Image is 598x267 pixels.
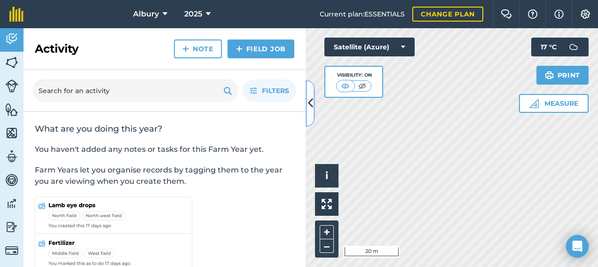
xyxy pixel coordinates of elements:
a: Change plan [412,7,483,22]
img: fieldmargin Logo [9,7,24,22]
img: svg+xml;base64,PHN2ZyB4bWxucz0iaHR0cDovL3d3dy53My5vcmcvMjAwMC9zdmciIHdpZHRoPSI1NiIgaGVpZ2h0PSI2MC... [5,126,18,140]
button: Print [536,66,589,85]
button: Measure [519,94,589,113]
img: A question mark icon [527,9,538,19]
img: svg+xml;base64,PHN2ZyB4bWxucz0iaHR0cDovL3d3dy53My5vcmcvMjAwMC9zdmciIHdpZHRoPSIxOSIgaGVpZ2h0PSIyNC... [545,70,554,81]
span: Current plan : ESSENTIALS [320,9,405,19]
h2: What are you doing this year? [35,123,294,134]
div: Visibility: On [336,71,372,79]
img: svg+xml;base64,PHN2ZyB4bWxucz0iaHR0cDovL3d3dy53My5vcmcvMjAwMC9zdmciIHdpZHRoPSI1MCIgaGVpZ2h0PSI0MC... [339,81,351,91]
img: svg+xml;base64,PHN2ZyB4bWxucz0iaHR0cDovL3d3dy53My5vcmcvMjAwMC9zdmciIHdpZHRoPSI1MCIgaGVpZ2h0PSI0MC... [356,81,368,91]
img: Ruler icon [529,99,539,108]
p: You haven't added any notes or tasks for this Farm Year yet. [35,144,294,155]
img: svg+xml;base64,PD94bWwgdmVyc2lvbj0iMS4wIiBlbmNvZGluZz0idXRmLTgiPz4KPCEtLSBHZW5lcmF0b3I6IEFkb2JlIE... [5,173,18,187]
img: Four arrows, one pointing top left, one top right, one bottom right and the last bottom left [322,199,332,209]
img: svg+xml;base64,PD94bWwgdmVyc2lvbj0iMS4wIiBlbmNvZGluZz0idXRmLTgiPz4KPCEtLSBHZW5lcmF0b3I6IEFkb2JlIE... [5,196,18,211]
img: svg+xml;base64,PD94bWwgdmVyc2lvbj0iMS4wIiBlbmNvZGluZz0idXRmLTgiPz4KPCEtLSBHZW5lcmF0b3I6IEFkb2JlIE... [5,220,18,234]
input: Search for an activity [33,79,238,102]
button: 17 °C [531,38,589,56]
span: 2025 [184,8,202,20]
img: svg+xml;base64,PHN2ZyB4bWxucz0iaHR0cDovL3d3dy53My5vcmcvMjAwMC9zdmciIHdpZHRoPSIxNyIgaGVpZ2h0PSIxNy... [554,8,564,20]
button: i [315,164,338,188]
div: Open Intercom Messenger [566,235,589,258]
button: Satellite (Azure) [324,38,415,56]
img: svg+xml;base64,PHN2ZyB4bWxucz0iaHR0cDovL3d3dy53My5vcmcvMjAwMC9zdmciIHdpZHRoPSI1NiIgaGVpZ2h0PSI2MC... [5,55,18,70]
img: svg+xml;base64,PHN2ZyB4bWxucz0iaHR0cDovL3d3dy53My5vcmcvMjAwMC9zdmciIHdpZHRoPSI1NiIgaGVpZ2h0PSI2MC... [5,102,18,117]
span: 17 ° C [541,38,557,56]
button: – [320,239,334,253]
img: svg+xml;base64,PD94bWwgdmVyc2lvbj0iMS4wIiBlbmNvZGluZz0idXRmLTgiPz4KPCEtLSBHZW5lcmF0b3I6IEFkb2JlIE... [5,79,18,93]
img: svg+xml;base64,PD94bWwgdmVyc2lvbj0iMS4wIiBlbmNvZGluZz0idXRmLTgiPz4KPCEtLSBHZW5lcmF0b3I6IEFkb2JlIE... [5,149,18,164]
img: svg+xml;base64,PHN2ZyB4bWxucz0iaHR0cDovL3d3dy53My5vcmcvMjAwMC9zdmciIHdpZHRoPSIxNCIgaGVpZ2h0PSIyNC... [182,43,189,55]
a: Note [174,39,222,58]
button: + [320,225,334,239]
h2: Activity [35,41,79,56]
button: Filters [243,79,296,102]
p: Farm Years let you organise records by tagging them to the year you are viewing when you create t... [35,165,294,187]
img: svg+xml;base64,PD94bWwgdmVyc2lvbj0iMS4wIiBlbmNvZGluZz0idXRmLTgiPz4KPCEtLSBHZW5lcmF0b3I6IEFkb2JlIE... [5,244,18,257]
img: svg+xml;base64,PD94bWwgdmVyc2lvbj0iMS4wIiBlbmNvZGluZz0idXRmLTgiPz4KPCEtLSBHZW5lcmF0b3I6IEFkb2JlIE... [564,38,583,56]
span: Filters [262,86,289,96]
img: A cog icon [580,9,591,19]
img: svg+xml;base64,PHN2ZyB4bWxucz0iaHR0cDovL3d3dy53My5vcmcvMjAwMC9zdmciIHdpZHRoPSIxOSIgaGVpZ2h0PSIyNC... [223,85,232,96]
img: svg+xml;base64,PD94bWwgdmVyc2lvbj0iMS4wIiBlbmNvZGluZz0idXRmLTgiPz4KPCEtLSBHZW5lcmF0b3I6IEFkb2JlIE... [5,32,18,46]
img: Two speech bubbles overlapping with the left bubble in the forefront [501,9,512,19]
span: i [325,170,328,181]
span: Albury [133,8,159,20]
img: svg+xml;base64,PHN2ZyB4bWxucz0iaHR0cDovL3d3dy53My5vcmcvMjAwMC9zdmciIHdpZHRoPSIxNCIgaGVpZ2h0PSIyNC... [236,43,243,55]
a: Field Job [228,39,294,58]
